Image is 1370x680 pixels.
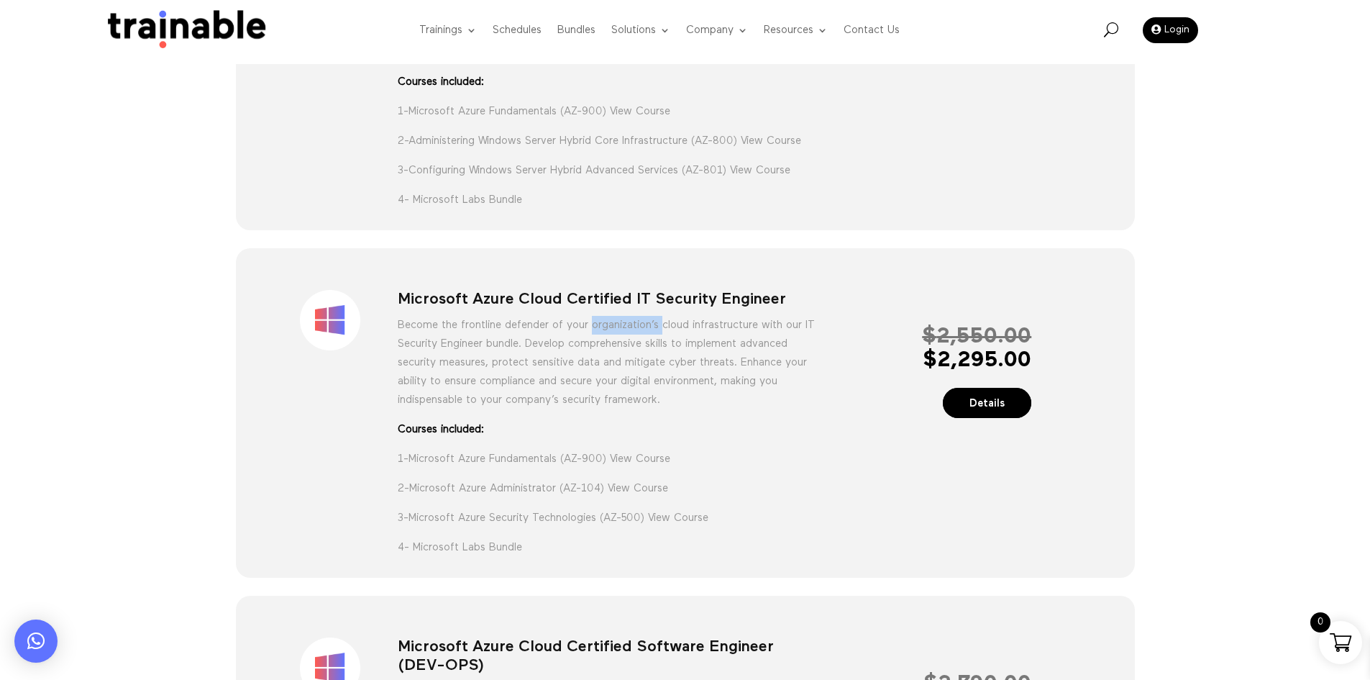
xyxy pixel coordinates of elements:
[398,509,821,538] p: 3-
[408,135,737,146] a: Administering Windows Server Hybrid Core Infrastructure (AZ-800)
[922,326,936,348] span: $
[408,453,606,464] a: Microsoft Azure Fundamentals (AZ-900)
[610,106,670,117] a: View Course
[922,326,1031,348] span: 2,550.00
[557,2,595,59] a: Bundles
[398,132,821,161] p: 2-
[608,483,668,494] a: View Course
[610,453,670,464] a: View Course
[493,2,542,59] a: Schedules
[611,2,670,59] a: Solutions
[943,388,1032,419] a: Details
[1143,17,1198,43] a: Login
[398,191,821,209] p: 4- Microsoft Labs Bundle
[730,165,790,176] a: View Course
[398,102,821,132] p: 1-
[398,316,821,420] p: Become the frontline defender of your organization’s cloud infrastructure with our IT Security En...
[1104,22,1118,37] span: U
[741,135,801,146] a: View Course
[648,512,708,523] a: View Course
[686,2,748,59] a: Company
[398,450,821,479] p: 1-
[398,479,821,509] p: 2-
[1310,612,1330,633] span: 0
[398,73,821,91] strong: Courses included:
[398,538,821,557] p: 4- Microsoft Labs Bundle
[923,350,1031,371] span: 2,295.00
[398,420,821,439] strong: Courses included:
[408,165,726,176] a: Configuring Windows Server Hybrid Advanced Services (AZ-801)
[398,290,821,316] h1: Microsoft Azure Cloud Certified IT Security Engineer
[409,483,604,494] a: Microsoft Azure Administrator (AZ-104)
[398,161,821,191] p: 3-
[408,512,644,523] a: Microsoft Azure Security Technologies (AZ-500)
[923,350,937,371] span: $
[844,2,900,59] a: Contact Us
[764,2,828,59] a: Resources
[419,2,477,59] a: Trainings
[408,106,606,117] a: Microsoft Azure Fundamentals (AZ-900)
